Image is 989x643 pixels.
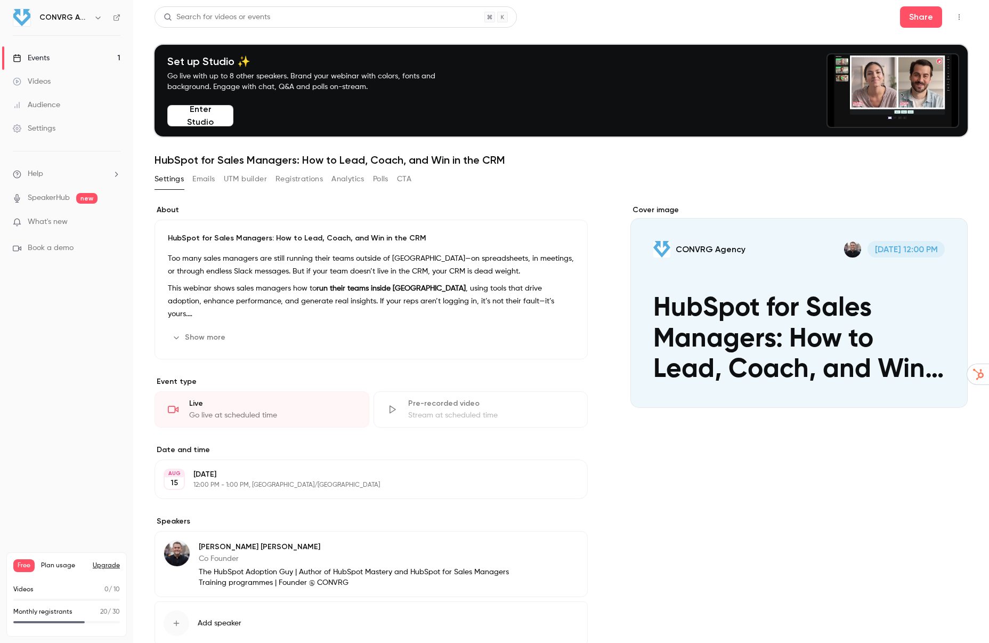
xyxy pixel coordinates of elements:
[13,123,55,134] div: Settings
[76,193,98,204] span: new
[408,410,575,421] div: Stream at scheduled time
[275,171,323,188] button: Registrations
[938,378,959,399] button: HubSpot for Sales Managers: How to Lead, Coach, and Win in the CRMCONVRG AgencyTony Dowling[DATE]...
[155,516,588,527] label: Speakers
[155,154,968,166] h1: HubSpot for Sales Managers: How to Lead, Coach, and Win in the CRM
[155,376,588,387] p: Event type
[104,586,109,593] span: 0
[28,243,74,254] span: Book a demo
[164,541,190,566] img: Tony Dowling
[93,561,120,570] button: Upgrade
[199,567,518,588] p: The HubSpot Adoption Guy | Author of HubSpot Mastery and HubSpot for Sales Managers Training prog...
[13,9,30,26] img: CONVRG Agency
[630,205,968,408] section: Cover image
[630,205,968,215] label: Cover image
[167,71,460,92] p: Go live with up to 8 other speakers. Brand your webinar with colors, fonts and background. Engage...
[192,171,215,188] button: Emails
[168,252,574,278] p: Too many sales managers are still running their teams outside of [GEOGRAPHIC_DATA]—on spreadsheet...
[331,171,364,188] button: Analytics
[189,410,356,421] div: Go live at scheduled time
[199,553,518,564] p: Co Founder
[28,216,68,228] span: What's new
[540,540,579,557] button: Edit
[168,329,232,346] button: Show more
[408,398,575,409] div: Pre-recorded video
[168,233,574,244] p: HubSpot for Sales Managers: How to Lead, Coach, and Win in the CRM
[13,100,60,110] div: Audience
[13,76,51,87] div: Videos
[193,481,531,489] p: 12:00 PM - 1:00 PM, [GEOGRAPHIC_DATA]/[GEOGRAPHIC_DATA]
[155,205,588,215] label: About
[168,282,574,320] p: This webinar shows sales managers how to , using tools that drive adoption, enhance performance, ...
[155,171,184,188] button: Settings
[28,168,43,180] span: Help
[189,398,356,409] div: Live
[397,171,411,188] button: CTA
[199,542,518,552] p: [PERSON_NAME] [PERSON_NAME]
[224,171,267,188] button: UTM builder
[193,469,531,480] p: [DATE]
[155,445,588,455] label: Date and time
[317,285,466,292] strong: run their teams inside [GEOGRAPHIC_DATA]
[900,6,942,28] button: Share
[155,531,588,597] div: Tony Dowling[PERSON_NAME] [PERSON_NAME]Co FounderThe HubSpot Adoption Guy | Author of HubSpot Mas...
[41,561,86,570] span: Plan usage
[39,12,90,23] h6: CONVRG Agency
[167,105,233,126] button: Enter Studio
[13,53,50,63] div: Events
[100,607,120,617] p: / 30
[104,585,120,594] p: / 10
[167,55,460,68] h4: Set up Studio ✨
[198,618,241,629] span: Add speaker
[164,12,270,23] div: Search for videos or events
[13,585,34,594] p: Videos
[171,478,178,488] p: 15
[100,609,108,615] span: 20
[373,171,388,188] button: Polls
[165,470,184,477] div: AUG
[13,559,35,572] span: Free
[13,607,72,617] p: Monthly registrants
[374,391,588,428] div: Pre-recorded videoStream at scheduled time
[28,192,70,204] a: SpeakerHub
[155,391,369,428] div: LiveGo live at scheduled time
[13,168,120,180] li: help-dropdown-opener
